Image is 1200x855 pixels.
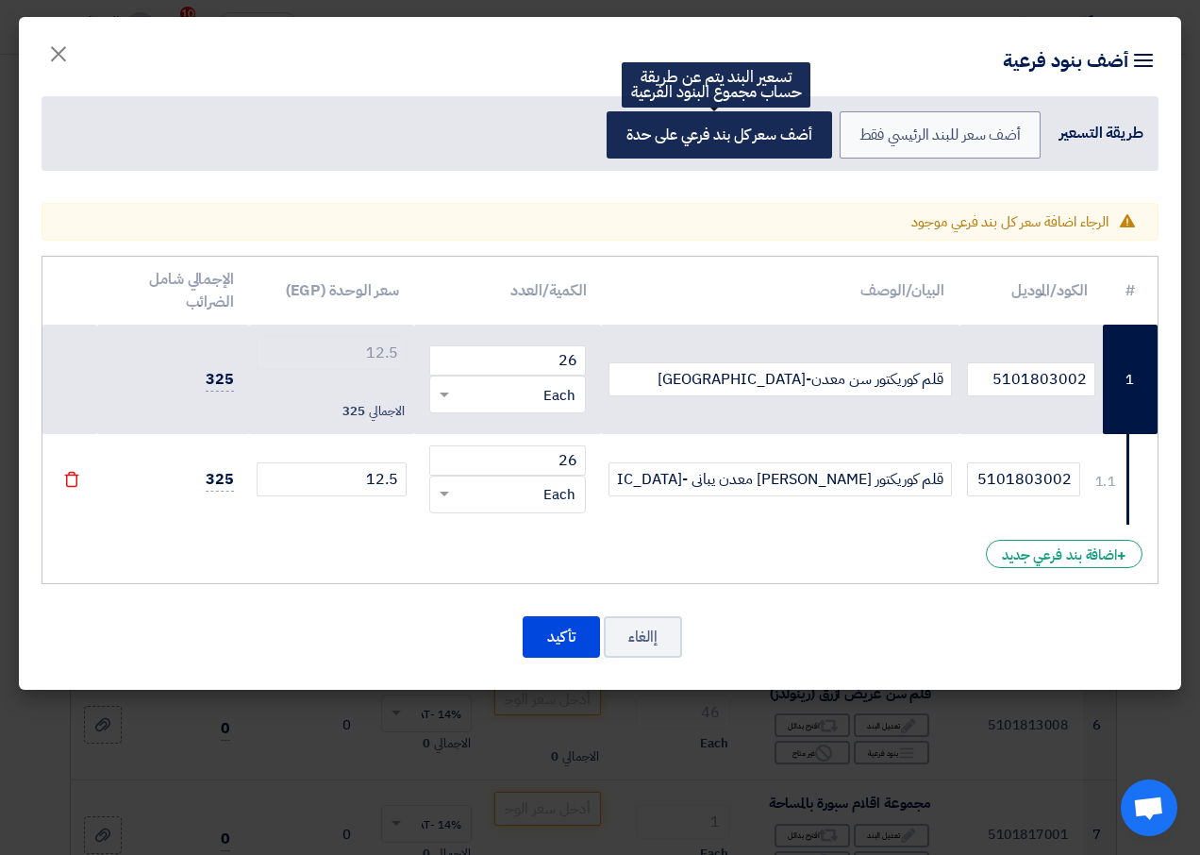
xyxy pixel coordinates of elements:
td: 1 [1103,325,1158,434]
span: 325 [342,402,365,421]
input: Price in EGP [429,345,586,376]
span: Each [543,484,575,506]
div: طريقة التسعير [1059,122,1143,144]
div: اضافة بند فرعي جديد [986,540,1142,568]
th: سعر الوحدة (EGP) [249,257,414,325]
input: أضف وصف البند [608,462,951,496]
th: # [1103,257,1158,325]
span: Each [543,385,575,407]
h4: أضف بنود فرعية [1003,47,1158,74]
button: Close [32,30,85,68]
button: إالغاء [604,616,682,658]
button: تأكيد [523,616,600,658]
th: الإجمالي شامل الضرائب [97,257,249,325]
span: الرجاء اضافة سعر كل بند فرعي موجود [911,211,1108,232]
div: 1.1 [1095,472,1116,492]
span: 325 [206,368,234,392]
th: البيان/الوصف [601,257,958,325]
span: + [1117,545,1126,567]
input: Price in EGP [429,445,586,476]
th: الكود/الموديل [959,257,1103,325]
label: أضف سعر للبند الرئيسي فقط [840,111,1042,159]
span: × [47,25,70,81]
span: 325 [206,468,234,492]
input: أضف وصف البند [608,362,951,396]
span: الاجمالي [369,402,405,421]
div: تسعير البند يتم عن طريقة حساب مجموع البنود الفرعية [622,62,810,108]
a: Open chat [1121,780,1177,836]
label: أضف سعر كل بند فرعي على حدة [607,111,831,159]
th: الكمية/العدد [414,257,601,325]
